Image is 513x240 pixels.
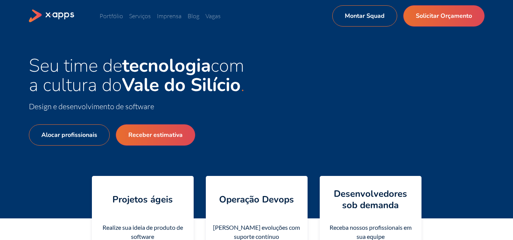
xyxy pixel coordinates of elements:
strong: tecnologia [122,53,211,78]
h4: Operação Devops [219,194,294,205]
a: Alocar profissionais [29,124,110,146]
h4: Desenvolvedores sob demanda [326,188,415,211]
a: Portfólio [99,12,123,20]
a: Imprensa [157,12,182,20]
a: Montar Squad [332,5,397,27]
a: Solicitar Orçamento [403,5,485,27]
strong: Vale do Silício [122,72,241,97]
a: Serviços [129,12,151,20]
span: Seu time de com a cultura do [29,53,244,97]
a: Receber estimativa [116,124,195,146]
h4: Projetos ágeis [112,194,173,205]
span: Design e desenvolvimento de software [29,102,154,111]
a: Blog [188,12,199,20]
a: Vagas [205,12,221,20]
